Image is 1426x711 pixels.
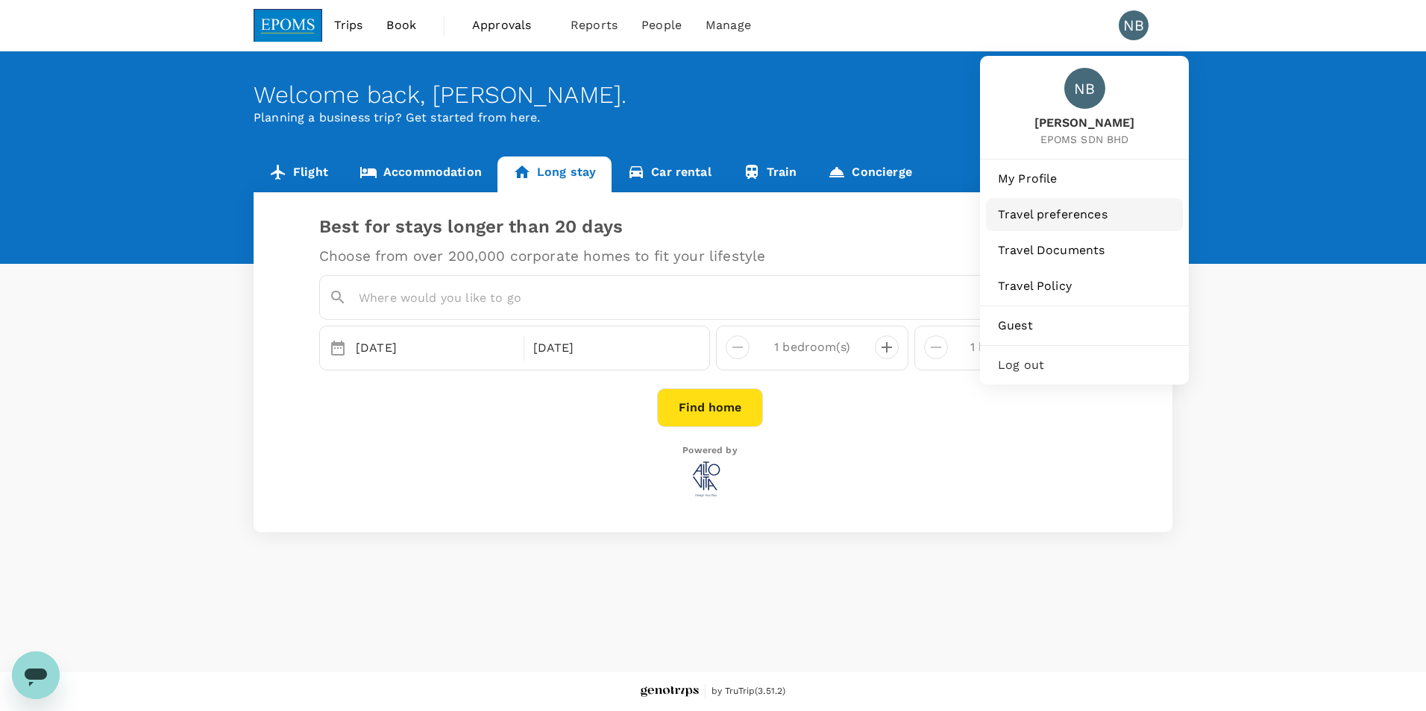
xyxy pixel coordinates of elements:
[998,317,1171,335] span: Guest
[386,16,416,34] span: Book
[472,16,547,34] span: Approvals
[812,157,927,192] a: Concierge
[571,16,618,34] span: Reports
[1064,68,1105,109] div: NB
[254,81,1172,109] div: Welcome back , [PERSON_NAME] .
[986,309,1183,342] a: Guest
[1034,115,1135,132] span: [PERSON_NAME]
[682,445,738,455] p: Powered by
[497,157,612,192] a: Long stay
[657,388,763,427] button: Find home
[998,356,1171,374] span: Log out
[350,333,521,363] div: [DATE]
[986,349,1183,382] div: Log out
[641,16,682,34] span: People
[1119,10,1149,40] div: NB
[344,157,497,192] a: Accommodation
[998,241,1171,259] span: Travel Documents
[319,249,1107,263] p: Choose from over 200,000 corporate homes to fit your lifestyle
[998,277,1171,295] span: Travel Policy
[998,170,1171,188] span: My Profile
[948,338,1073,356] p: 1 bathroom(s)
[986,270,1183,303] a: Travel Policy
[706,16,751,34] span: Manage
[682,455,730,503] img: alto-vita-logo
[319,216,1107,237] p: Best for stays longer than 20 days
[1034,132,1135,147] span: EPOMS SDN BHD
[254,157,344,192] a: Flight
[612,157,727,192] a: Car rental
[986,162,1183,195] a: My Profile
[359,286,1075,309] input: Where would you like to go
[712,684,786,699] span: by TruTrip ( 3.51.2 )
[986,234,1183,267] a: Travel Documents
[875,335,899,359] button: decrease
[334,16,363,34] span: Trips
[527,333,698,363] div: [DATE]
[254,9,322,42] img: EPOMS SDN BHD
[986,198,1183,231] a: Travel preferences
[727,157,813,192] a: Train
[641,686,699,698] img: Genotrips - EPOMS
[254,109,1172,127] p: Planning a business trip? Get started from here.
[12,651,60,699] iframe: Button to launch messaging window
[998,206,1171,224] span: Travel preferences
[750,338,875,356] p: 1 bedroom(s)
